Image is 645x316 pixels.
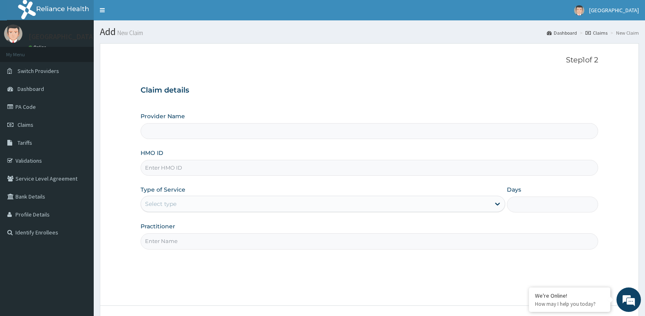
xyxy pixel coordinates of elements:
[589,7,639,14] span: [GEOGRAPHIC_DATA]
[535,292,604,299] div: We're Online!
[145,200,176,208] div: Select type
[18,121,33,128] span: Claims
[586,29,608,36] a: Claims
[18,85,44,93] span: Dashboard
[608,29,639,36] li: New Claim
[4,24,22,43] img: User Image
[141,233,598,249] input: Enter Name
[29,33,96,40] p: [GEOGRAPHIC_DATA]
[507,186,521,194] label: Days
[535,301,604,307] p: How may I help you today?
[116,30,143,36] small: New Claim
[141,160,598,176] input: Enter HMO ID
[141,112,185,120] label: Provider Name
[100,27,639,37] h1: Add
[141,86,598,95] h3: Claim details
[141,56,598,65] p: Step 1 of 2
[141,149,163,157] label: HMO ID
[18,67,59,75] span: Switch Providers
[141,222,175,230] label: Practitioner
[29,44,48,50] a: Online
[547,29,577,36] a: Dashboard
[18,139,32,146] span: Tariffs
[141,186,185,194] label: Type of Service
[574,5,584,15] img: User Image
